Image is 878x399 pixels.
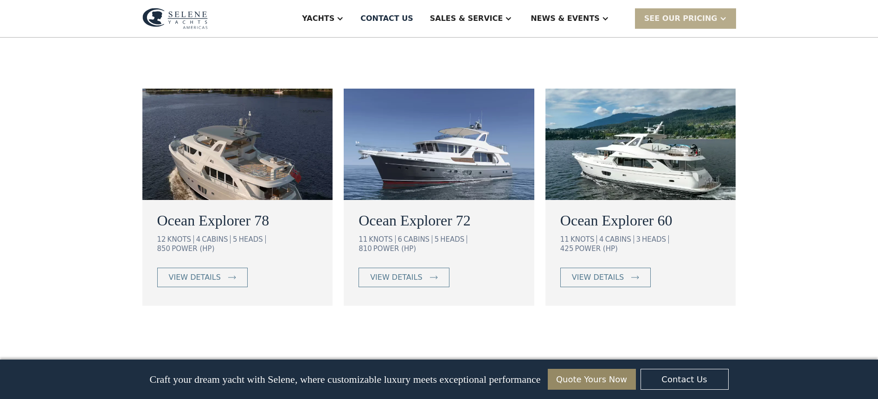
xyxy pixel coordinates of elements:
img: ocean going trawler [545,89,736,200]
div: CABINS [404,235,432,244]
p: Craft your dream yacht with Selene, where customizable luxury meets exceptional performance [149,373,540,386]
div: 810 [359,245,372,253]
a: view details [560,268,651,287]
div: News & EVENTS [531,13,600,24]
div: SEE Our Pricing [644,13,718,24]
div: POWER (HP) [172,245,214,253]
a: view details [157,268,248,287]
div: Yachts [302,13,334,24]
div: view details [370,272,422,283]
div: 11 [359,235,367,244]
a: Ocean Explorer 78 [157,209,318,232]
div: SEE Our Pricing [635,8,736,28]
a: view details [359,268,449,287]
div: 4 [196,235,201,244]
div: 4 [599,235,604,244]
div: 850 [157,245,171,253]
div: CABINS [605,235,634,244]
div: KNOTS [369,235,395,244]
div: KNOTS [570,235,597,244]
div: 6 [397,235,402,244]
div: 3 [636,235,641,244]
div: HEADS [642,235,669,244]
div: HEADS [440,235,467,244]
div: 5 [435,235,439,244]
div: CABINS [202,235,231,244]
div: POWER (HP) [373,245,416,253]
img: icon [430,276,438,279]
div: HEADS [239,235,266,244]
div: 11 [560,235,569,244]
div: POWER (HP) [575,245,617,253]
a: Contact Us [641,369,729,390]
div: Sales & Service [430,13,503,24]
img: icon [228,276,236,279]
div: KNOTS [167,235,194,244]
div: Contact US [360,13,413,24]
a: Ocean Explorer 60 [560,209,721,232]
img: icon [631,276,639,279]
img: ocean going trawler [142,89,333,200]
div: 5 [233,235,237,244]
div: view details [169,272,221,283]
div: 425 [560,245,574,253]
a: Quote Yours Now [548,369,636,390]
a: Ocean Explorer 72 [359,209,519,232]
img: ocean going trawler [344,89,534,200]
div: view details [572,272,624,283]
div: 12 [157,235,166,244]
img: logo [142,8,208,29]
